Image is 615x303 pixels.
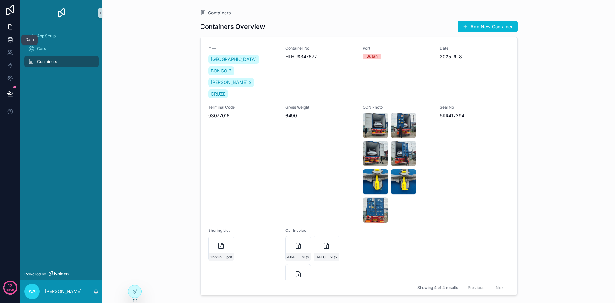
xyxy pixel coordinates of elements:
[24,272,46,277] span: Powered by
[363,46,432,51] span: Port
[301,255,309,260] span: .xlsx
[285,105,355,110] span: Gross Weight
[440,105,509,110] span: Seal No
[208,105,278,110] span: Terminal Code
[458,21,518,32] button: Add New Container
[6,285,14,294] p: days
[208,113,278,119] span: 03077016
[45,288,82,295] p: [PERSON_NAME]
[20,26,102,76] div: scrollable content
[210,255,225,260] span: ShoringList_HLHU8347672
[24,43,99,55] a: Cars
[25,37,34,42] div: Data
[24,30,99,42] a: App Setup
[285,228,355,233] span: Car Invoice
[208,10,231,16] span: Containers
[211,56,257,63] span: [GEOGRAPHIC_DATA]
[285,113,355,119] span: 6490
[37,46,46,51] span: Cars
[440,46,509,51] span: Date
[208,78,254,87] a: [PERSON_NAME] 2
[417,285,458,290] span: Showing 4 of 4 results
[208,228,278,233] span: Shoring List
[24,56,99,67] a: Containers
[200,22,265,31] h1: Containers Overview
[285,46,355,51] span: Container No
[363,105,432,110] span: CON Photo
[8,282,12,289] p: 13
[211,68,232,74] span: BONGO 3
[37,33,56,38] span: App Setup
[225,255,232,260] span: .pdf
[208,66,234,75] a: BONGO 3
[440,54,509,60] span: 2025. 9. 8.
[200,10,231,16] a: Containers
[329,255,338,260] span: .xlsx
[211,91,225,97] span: CRUZE
[208,55,259,64] a: [GEOGRAPHIC_DATA]
[56,8,67,18] img: App logo
[315,255,329,260] span: DAEGUCAR-282_Daegucar_HLHU8347672_[VEHICLE_IDENTIFICATION_NUMBER]-[VEHICLE_IDENTIFICATION_NUMBER]
[285,54,355,60] span: HLHU8347672
[211,79,252,86] span: [PERSON_NAME] 2
[366,54,378,59] div: Busan
[20,268,102,280] a: Powered by
[29,288,36,295] span: AA
[208,46,278,51] span: 부동
[287,255,301,260] span: AXA-109_Axa_Motors_HLHU8347672_[VEHICLE_IDENTIFICATION_NUMBER]
[37,59,57,64] span: Containers
[208,89,228,98] a: CRUZE
[440,113,509,119] span: SKR417394
[201,37,517,299] a: 부동[GEOGRAPHIC_DATA]BONGO 3[PERSON_NAME] 2CRUZEContainer NoHLHU8347672PortBusanDate2025. 9. 8.Term...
